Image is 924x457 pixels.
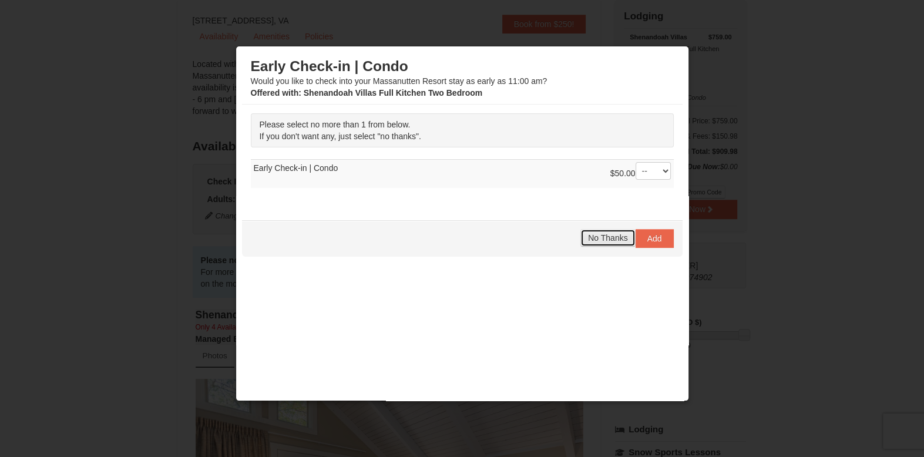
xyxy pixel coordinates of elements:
span: If you don't want any, just select "no thanks". [260,132,421,141]
div: $50.00 [610,162,671,186]
button: No Thanks [580,229,635,247]
h3: Early Check-in | Condo [251,58,674,75]
span: Offered with [251,88,299,98]
div: Would you like to check into your Massanutten Resort stay as early as 11:00 am? [251,58,674,99]
span: No Thanks [588,233,627,243]
strong: : Shenandoah Villas Full Kitchen Two Bedroom [251,88,483,98]
span: Add [647,234,662,243]
button: Add [636,229,674,248]
td: Early Check-in | Condo [251,159,674,188]
span: Please select no more than 1 from below. [260,120,411,129]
